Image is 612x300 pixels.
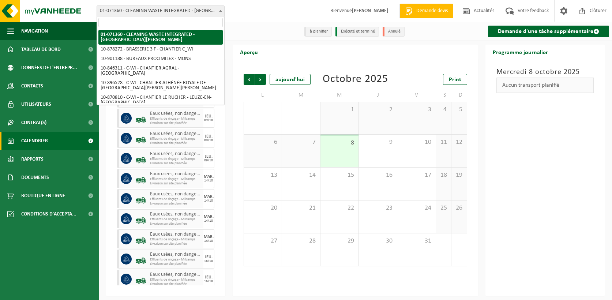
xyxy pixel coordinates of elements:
span: 7 [286,138,316,146]
span: Effluents de rinçage - Milcamps [150,117,202,121]
div: 14/10 [204,199,213,203]
span: Livraison sur site planifiée [150,121,202,125]
span: 6 [248,138,278,146]
div: 16/10 [204,259,213,263]
span: 28 [286,237,316,245]
span: Eaux usées, non dangereux [150,111,202,117]
div: 09/10 [204,159,213,162]
span: Eaux usées, non dangereux [150,232,202,237]
li: Exécuté et terminé [335,27,379,37]
strong: [PERSON_NAME] [352,8,388,14]
li: 10-878272 - BRASSERIE 3 F - CHANTIER C_WI [98,45,223,54]
h2: Aperçu [233,45,265,59]
span: 16 [363,171,393,179]
span: Eaux usées, non dangereux [150,211,202,217]
img: BL-LQ-LV [135,153,146,164]
span: Eaux usées, non dangereux [150,272,202,278]
span: Suivant [255,74,266,85]
li: 01-071360 - CLEANING WASTE INTEGRATED - [GEOGRAPHIC_DATA][PERSON_NAME] [98,30,223,45]
div: JEU. [205,114,213,119]
td: V [397,89,436,102]
span: Effluents de rinçage - Milcamps [150,278,202,282]
span: 30 [363,237,393,245]
span: Rapports [21,150,44,168]
span: 12 [455,138,463,146]
span: 21 [286,204,316,212]
span: 29 [324,237,355,245]
span: 9 [363,138,393,146]
td: D [451,89,467,102]
img: BL-LQ-LV [135,213,146,224]
a: Demande devis [399,4,453,18]
span: Livraison sur site planifiée [150,262,202,266]
td: L [244,89,282,102]
span: Navigation [21,22,48,40]
a: Demande d'une tâche supplémentaire [488,26,609,37]
span: 19 [455,171,463,179]
span: 2 [363,106,393,114]
span: 14 [286,171,316,179]
span: 24 [401,204,432,212]
div: MAR. [204,195,214,199]
span: Livraison sur site planifiée [150,202,202,206]
span: Effluents de rinçage - Milcamps [150,258,202,262]
div: JEU. [205,255,213,259]
div: aujourd'hui [270,74,311,85]
div: Octobre 2025 [323,74,388,85]
span: 13 [248,171,278,179]
span: Livraison sur site planifiée [150,181,202,186]
span: Conditions d'accepta... [21,205,76,223]
span: Eaux usées, non dangereux [150,131,202,137]
div: 16/10 [204,280,213,283]
span: Livraison sur site planifiée [150,161,202,166]
span: Effluents de rinçage - Milcamps [150,177,202,181]
div: 14/10 [204,239,213,243]
span: 01-071360 - CLEANING WASTE INTEGRATED - SAINT-GHISLAIN [97,6,224,16]
span: Documents [21,168,49,187]
td: M [282,89,320,102]
span: 01-071360 - CLEANING WASTE INTEGRATED - SAINT-GHISLAIN [97,5,225,16]
td: S [436,89,452,102]
span: 27 [248,237,278,245]
div: JEU. [205,134,213,139]
span: Effluents de rinçage - Milcamps [150,217,202,222]
span: Données de l'entrepr... [21,59,77,77]
span: 10 [401,138,432,146]
li: 10-870810 - C-WI - CHANTIER LE RUCHER - LEUZE-EN-[GEOGRAPHIC_DATA] [98,93,223,108]
span: 26 [455,204,463,212]
span: 8 [324,139,355,147]
span: Effluents de rinçage - Milcamps [150,237,202,242]
span: Contacts [21,77,43,95]
span: 18 [440,171,448,179]
div: MAR. [204,175,214,179]
span: Tableau de bord [21,40,61,59]
img: BL-LQ-LV [135,274,146,285]
span: 22 [324,204,355,212]
li: 10-901188 - BUREAUX PROCIMILEX - MONS [98,54,223,64]
span: Print [449,77,461,83]
div: 09/10 [204,139,213,142]
span: 3 [401,106,432,114]
span: Livraison sur site planifiée [150,222,202,226]
img: BL-LQ-LV [135,133,146,144]
img: BL-LQ-LV [135,193,146,204]
div: JEU. [205,154,213,159]
img: BL-LQ-LV [135,113,146,124]
td: J [359,89,397,102]
img: BL-LQ-LV [135,173,146,184]
span: 17 [401,171,432,179]
span: Boutique en ligne [21,187,65,205]
span: 25 [440,204,448,212]
span: Eaux usées, non dangereux [150,151,202,157]
h2: Programme journalier [485,45,555,59]
img: BL-LQ-LV [135,233,146,244]
span: Contrat(s) [21,113,46,132]
a: Print [443,74,467,85]
span: 1 [324,106,355,114]
span: Effluents de rinçage - Milcamps [150,157,202,161]
li: Annulé [383,27,405,37]
span: 11 [440,138,448,146]
span: Effluents de rinçage - Milcamps [150,197,202,202]
td: M [320,89,359,102]
span: 23 [363,204,393,212]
